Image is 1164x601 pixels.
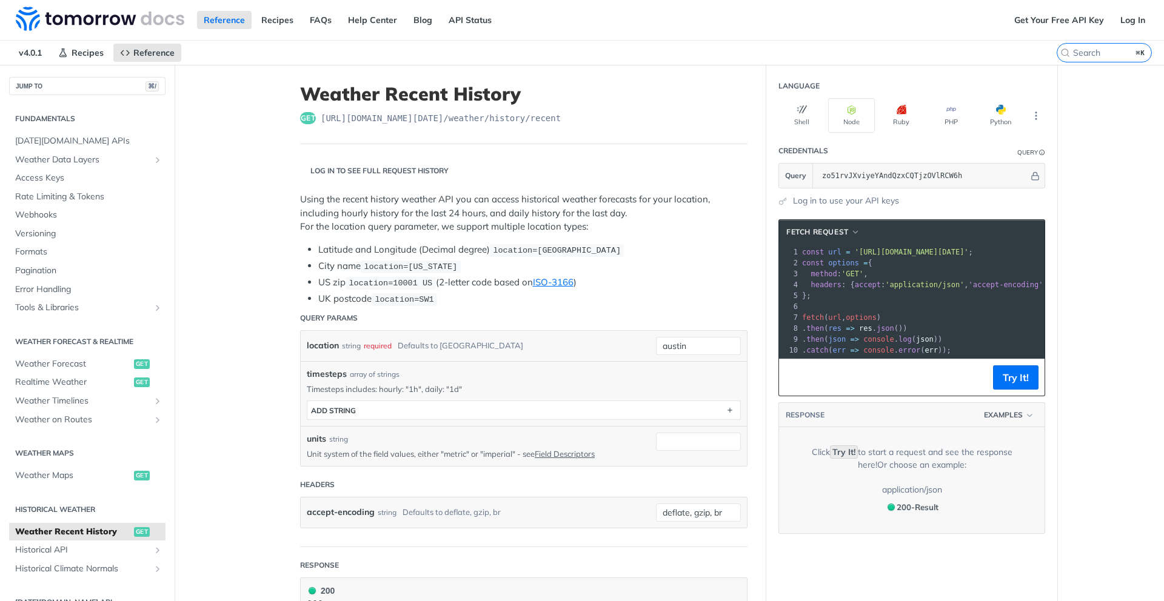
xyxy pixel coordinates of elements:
span: Realtime Weather [15,376,131,388]
code: Try It! [830,445,858,459]
div: Response [300,560,339,571]
svg: More ellipsis [1031,110,1042,121]
div: 1 [779,247,800,257]
a: FAQs [303,11,338,29]
h2: Historical Weather [9,504,166,515]
span: Historical Climate Normals [15,563,150,575]
span: Versioning [15,228,162,240]
span: 200 [888,503,895,511]
li: Latitude and Longitude (Decimal degree) [318,243,748,257]
span: Examples [984,410,1023,420]
div: Credentials [778,145,828,156]
button: Show subpages for Historical Climate Normals [153,564,162,574]
span: location=[GEOGRAPHIC_DATA] [493,246,621,255]
span: . ( . ( )); [802,346,951,354]
button: Ruby [878,98,925,133]
button: Show subpages for Tools & Libraries [153,303,162,313]
h2: Fundamentals [9,113,166,124]
span: : { : , : } [802,281,1135,289]
span: 200 - Result [897,502,938,512]
li: City name [318,259,748,273]
span: . ( . ()) [802,324,908,333]
div: 6 [779,301,800,312]
a: [DATE][DOMAIN_NAME] APIs [9,132,166,150]
span: err [925,346,938,354]
span: err [833,346,846,354]
h2: Weather Forecast & realtime [9,336,166,347]
span: Weather Timelines [15,395,150,407]
span: v4.0.1 [12,44,48,62]
div: Query Params [300,313,358,324]
span: get [134,527,150,537]
li: UK postcode [318,292,748,306]
span: catch [806,346,828,354]
a: Historical Climate NormalsShow subpages for Historical Climate Normals [9,560,166,578]
span: Error Handling [15,284,162,296]
label: accept-encoding [307,503,375,521]
button: More Languages [1027,107,1045,125]
a: Versioning [9,225,166,243]
span: 'accept-encoding' [969,281,1043,289]
button: Try It! [993,365,1039,390]
span: Access Keys [15,172,162,184]
a: Reference [197,11,252,29]
a: Weather Mapsget [9,467,166,485]
span: ; [802,248,973,256]
span: fetch [802,313,824,322]
span: Rate Limiting & Tokens [15,191,162,203]
span: 'GET' [841,270,863,278]
h1: Weather Recent History [300,83,748,105]
span: [DATE][DOMAIN_NAME] APIs [15,135,162,147]
div: 2 [779,257,800,268]
button: JUMP TO⌘/ [9,77,166,95]
div: 4 [779,279,800,290]
a: Pagination [9,262,166,280]
div: 200 [307,584,335,597]
span: Webhooks [15,209,162,221]
h2: Weather Maps [9,448,166,459]
span: 200 [309,587,316,594]
span: Weather Recent History [15,526,131,538]
a: Recipes [52,44,110,62]
span: accept [855,281,881,289]
button: Show subpages for Historical API [153,545,162,555]
div: 8 [779,323,800,334]
span: console [863,335,894,344]
button: Shell [778,98,825,133]
span: Weather Data Layers [15,154,150,166]
kbd: ⌘K [1133,47,1148,59]
span: res [859,324,872,333]
a: Weather on RoutesShow subpages for Weather on Routes [9,411,166,429]
span: location=SW1 [375,295,433,304]
p: Timesteps includes: hourly: "1h", daily: "1d" [307,384,741,394]
span: json [828,335,846,344]
span: headers [811,281,841,289]
div: Defaults to deflate, gzip, br [403,503,501,521]
a: Blog [407,11,439,29]
a: Realtime Weatherget [9,373,166,391]
a: Tools & LibrariesShow subpages for Tools & Libraries [9,299,166,317]
span: console [863,346,894,354]
span: : , [802,270,868,278]
img: Tomorrow.io Weather API Docs [16,7,184,31]
span: ( , ) [802,313,881,322]
span: Weather on Routes [15,414,150,426]
span: Weather Forecast [15,358,131,370]
div: string [329,434,348,445]
div: 9 [779,334,800,345]
span: fetch Request [786,227,849,237]
div: 10 [779,345,800,356]
button: 200200-Result [881,499,943,515]
div: Query [1017,148,1038,157]
span: = [863,259,868,267]
span: Formats [15,246,162,258]
div: required [364,337,392,354]
span: then [806,335,824,344]
button: PHP [928,98,974,133]
i: Information [1039,150,1045,156]
button: Show subpages for Weather on Routes [153,415,162,425]
span: then [806,324,824,333]
button: Query [779,164,813,188]
span: const [802,248,824,256]
span: url [828,248,841,256]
